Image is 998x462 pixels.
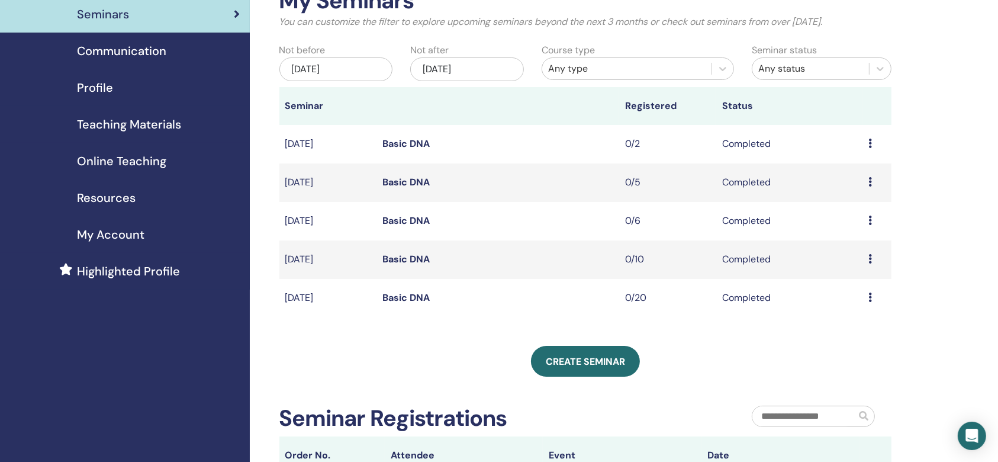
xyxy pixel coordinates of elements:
span: Seminars [77,5,129,23]
td: [DATE] [279,202,376,240]
td: 0/10 [619,240,716,279]
span: Online Teaching [77,152,166,170]
td: [DATE] [279,240,376,279]
td: [DATE] [279,163,376,202]
td: [DATE] [279,125,376,163]
th: Status [716,87,862,125]
td: 0/5 [619,163,716,202]
a: Basic DNA [382,214,430,227]
a: Basic DNA [382,176,430,188]
td: Completed [716,202,862,240]
label: Not before [279,43,326,57]
td: 0/2 [619,125,716,163]
th: Seminar [279,87,376,125]
a: Basic DNA [382,137,430,150]
td: Completed [716,163,862,202]
span: Create seminar [546,355,625,368]
span: Communication [77,42,166,60]
div: [DATE] [279,57,393,81]
label: Course type [542,43,595,57]
th: Registered [619,87,716,125]
span: My Account [77,226,144,243]
p: You can customize the filter to explore upcoming seminars beyond the next 3 months or check out s... [279,15,892,29]
a: Basic DNA [382,291,430,304]
a: Basic DNA [382,253,430,265]
span: Resources [77,189,136,207]
a: Create seminar [531,346,640,377]
td: [DATE] [279,279,376,317]
span: Teaching Materials [77,115,181,133]
div: Any type [548,62,706,76]
label: Not after [410,43,449,57]
span: Highlighted Profile [77,262,180,280]
div: [DATE] [410,57,524,81]
div: Any status [758,62,863,76]
td: Completed [716,125,862,163]
td: Completed [716,279,862,317]
td: 0/20 [619,279,716,317]
span: Profile [77,79,113,97]
label: Seminar status [752,43,817,57]
div: Open Intercom Messenger [958,422,986,450]
h2: Seminar Registrations [279,405,507,432]
td: Completed [716,240,862,279]
td: 0/6 [619,202,716,240]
